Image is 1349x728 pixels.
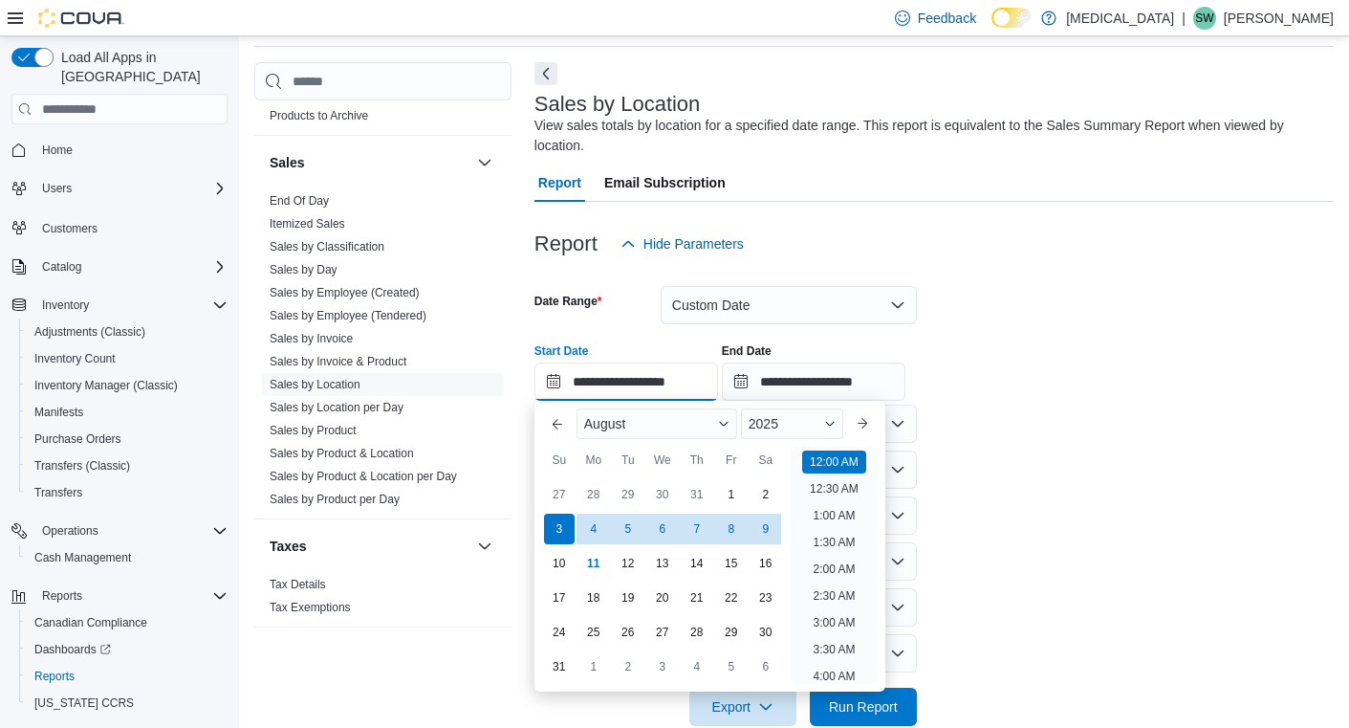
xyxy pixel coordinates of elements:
[722,343,772,359] label: End Date
[34,431,121,447] span: Purchase Orders
[534,116,1324,156] div: View sales totals by location for a specified date range. This report is equivalent to the Sales ...
[544,617,575,648] div: day-24
[19,544,235,571] button: Cash Management
[682,583,712,613] div: day-21
[19,636,235,663] a: Dashboards
[19,426,235,452] button: Purchase Orders
[19,399,235,426] button: Manifests
[34,324,145,340] span: Adjustments (Classic)
[716,514,747,544] div: day-8
[661,286,917,324] button: Custom Date
[749,416,778,431] span: 2025
[544,583,575,613] div: day-17
[254,81,511,135] div: Products
[716,583,747,613] div: day-22
[27,428,228,451] span: Purchase Orders
[270,153,469,172] button: Sales
[805,558,862,581] li: 2:00 AM
[42,588,82,604] span: Reports
[254,573,511,627] div: Taxes
[34,695,134,711] span: [US_STATE] CCRS
[722,363,905,401] input: Press the down key to open a popover containing a calendar.
[42,523,98,539] span: Operations
[34,177,228,200] span: Users
[34,669,75,684] span: Reports
[682,651,712,682] div: day-4
[544,651,575,682] div: day-31
[27,481,228,504] span: Transfers
[542,477,783,684] div: August, 2025
[716,445,747,475] div: Fr
[613,583,643,613] div: day-19
[42,143,73,158] span: Home
[42,298,89,313] span: Inventory
[27,401,228,424] span: Manifests
[4,175,235,202] button: Users
[34,405,83,420] span: Manifests
[27,546,139,569] a: Cash Management
[270,285,420,300] span: Sales by Employee (Created)
[27,401,91,424] a: Manifests
[647,445,678,475] div: We
[1193,7,1216,30] div: Sonny Wong
[534,232,598,255] h3: Report
[890,462,905,477] button: Open list of options
[682,617,712,648] div: day-28
[27,320,228,343] span: Adjustments (Classic)
[27,481,90,504] a: Transfers
[270,286,420,299] a: Sales by Employee (Created)
[270,493,400,506] a: Sales by Product per Day
[19,372,235,399] button: Inventory Manager (Classic)
[27,692,141,715] a: [US_STATE] CCRS
[19,345,235,372] button: Inventory Count
[270,447,414,460] a: Sales by Product & Location
[578,617,609,648] div: day-25
[682,479,712,510] div: day-31
[1195,7,1213,30] span: SW
[38,9,124,28] img: Cova
[34,255,89,278] button: Catalog
[682,514,712,544] div: day-7
[42,181,72,196] span: Users
[578,445,609,475] div: Mo
[270,355,406,368] a: Sales by Invoice & Product
[270,331,353,346] span: Sales by Invoice
[27,347,228,370] span: Inventory Count
[890,508,905,523] button: Open list of options
[578,514,609,544] div: day-4
[805,665,862,688] li: 4:00 AM
[270,469,457,484] span: Sales by Product & Location per Day
[34,294,228,317] span: Inventory
[34,177,79,200] button: Users
[647,583,678,613] div: day-20
[613,548,643,579] div: day-12
[34,519,106,542] button: Operations
[19,319,235,345] button: Adjustments (Classic)
[270,354,406,369] span: Sales by Invoice & Product
[578,548,609,579] div: day-11
[829,697,898,717] span: Run Report
[34,458,130,474] span: Transfers (Classic)
[805,531,862,554] li: 1:30 AM
[19,479,235,506] button: Transfers
[42,221,98,236] span: Customers
[270,446,414,461] span: Sales by Product & Location
[270,601,351,614] a: Tax Exemptions
[534,363,718,401] input: Press the down key to enter a popover containing a calendar. Press the escape key to close the po...
[4,136,235,164] button: Home
[27,611,155,634] a: Canadian Compliance
[270,537,307,556] h3: Taxes
[270,309,426,322] a: Sales by Employee (Tendered)
[544,548,575,579] div: day-10
[805,638,862,661] li: 3:30 AM
[578,583,609,613] div: day-18
[577,408,737,439] div: Button. Open the month selector. August is currently selected.
[751,617,781,648] div: day-30
[27,320,153,343] a: Adjustments (Classic)
[534,343,589,359] label: Start Date
[604,164,726,202] span: Email Subscription
[544,445,575,475] div: Su
[27,347,123,370] a: Inventory Count
[584,416,626,431] span: August
[19,452,235,479] button: Transfers (Classic)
